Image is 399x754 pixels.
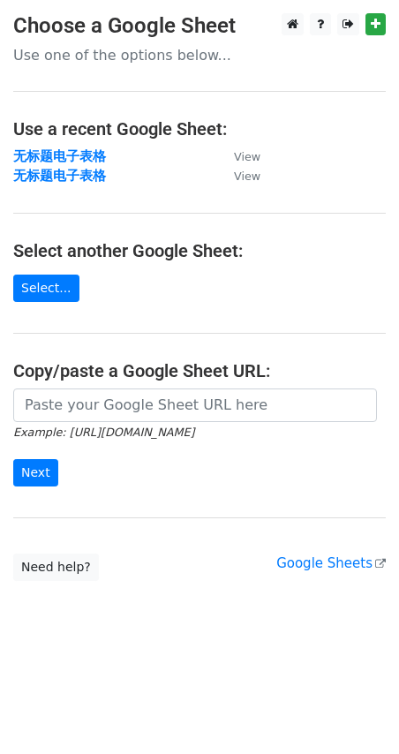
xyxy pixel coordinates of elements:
input: Paste your Google Sheet URL here [13,388,377,422]
a: View [216,148,260,164]
p: Use one of the options below... [13,46,386,64]
small: Example: [URL][DOMAIN_NAME] [13,426,194,439]
small: View [234,150,260,163]
a: 无标题电子表格 [13,148,106,164]
a: View [216,168,260,184]
a: Google Sheets [276,555,386,571]
a: 无标题电子表格 [13,168,106,184]
h4: Use a recent Google Sheet: [13,118,386,139]
a: Need help? [13,554,99,581]
h4: Copy/paste a Google Sheet URL: [13,360,386,381]
input: Next [13,459,58,486]
h4: Select another Google Sheet: [13,240,386,261]
a: Select... [13,275,79,302]
h3: Choose a Google Sheet [13,13,386,39]
small: View [234,170,260,183]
